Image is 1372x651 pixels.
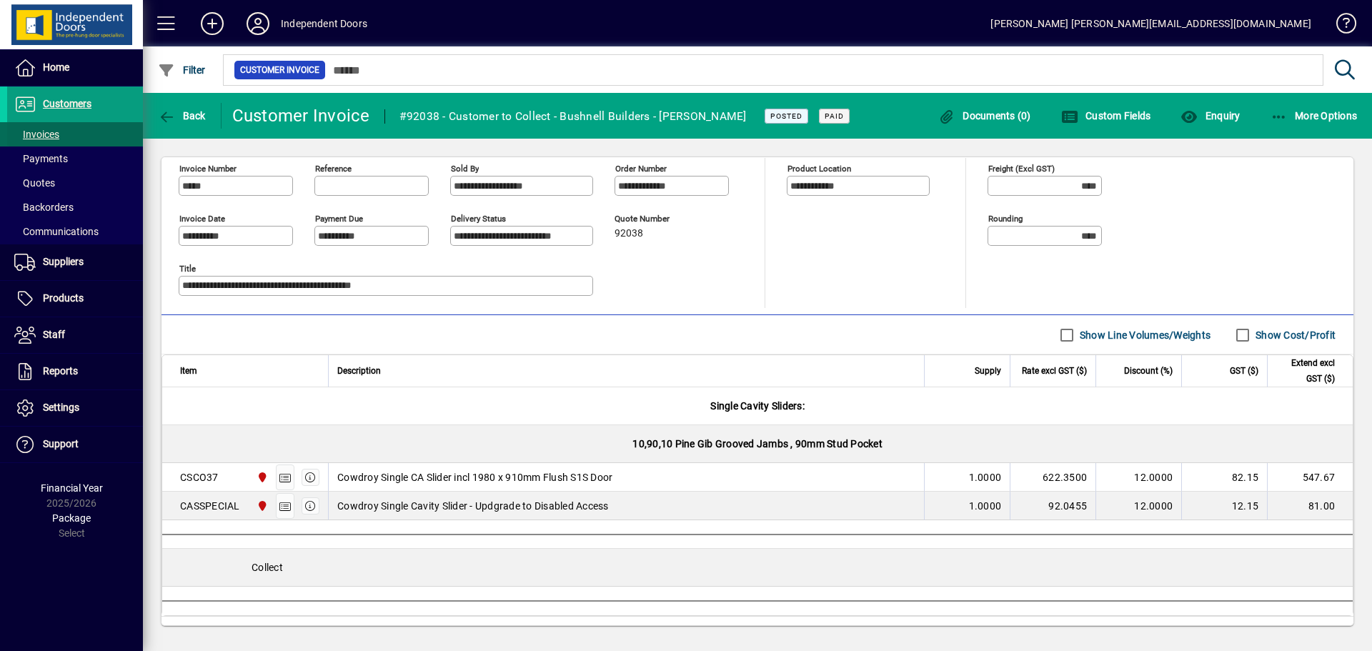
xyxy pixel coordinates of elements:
[7,317,143,353] a: Staff
[43,61,69,73] span: Home
[7,50,143,86] a: Home
[1267,463,1353,492] td: 547.67
[189,11,235,36] button: Add
[179,164,237,174] mat-label: Invoice number
[7,354,143,389] a: Reports
[337,499,609,513] span: Cowdroy Single Cavity Slider - Updgrade to Disabled Access
[1271,110,1358,121] span: More Options
[7,146,143,171] a: Payments
[1276,355,1335,387] span: Extend excl GST ($)
[615,214,700,224] span: Quote number
[1095,463,1181,492] td: 12.0000
[969,499,1002,513] span: 1.0000
[988,214,1023,224] mat-label: Rounding
[1019,499,1087,513] div: 92.0455
[240,63,319,77] span: Customer Invoice
[770,111,802,121] span: Posted
[451,164,479,174] mat-label: Sold by
[158,110,206,121] span: Back
[451,214,506,224] mat-label: Delivery status
[154,57,209,83] button: Filter
[1326,3,1354,49] a: Knowledge Base
[615,228,643,239] span: 92038
[1019,470,1087,484] div: 622.3500
[975,363,1001,379] span: Supply
[1181,463,1267,492] td: 82.15
[988,164,1055,174] mat-label: Freight (excl GST)
[315,164,352,174] mat-label: Reference
[1267,103,1361,129] button: More Options
[281,12,367,35] div: Independent Doors
[1180,110,1240,121] span: Enquiry
[179,264,196,274] mat-label: Title
[935,103,1035,129] button: Documents (0)
[990,12,1311,35] div: [PERSON_NAME] [PERSON_NAME][EMAIL_ADDRESS][DOMAIN_NAME]
[162,387,1353,424] div: Single Cavity Sliders:
[7,219,143,244] a: Communications
[825,111,844,121] span: Paid
[7,281,143,317] a: Products
[1022,363,1087,379] span: Rate excl GST ($)
[162,549,1353,586] div: Collect
[143,103,222,129] app-page-header-button: Back
[1077,328,1211,342] label: Show Line Volumes/Weights
[1267,492,1353,520] td: 81.00
[180,470,219,484] div: CSCO37
[41,482,103,494] span: Financial Year
[615,164,667,174] mat-label: Order number
[7,195,143,219] a: Backorders
[14,177,55,189] span: Quotes
[7,122,143,146] a: Invoices
[253,498,269,514] span: Christchurch
[14,129,59,140] span: Invoices
[7,244,143,280] a: Suppliers
[179,214,225,224] mat-label: Invoice date
[14,202,74,213] span: Backorders
[1095,492,1181,520] td: 12.0000
[1230,363,1258,379] span: GST ($)
[43,98,91,109] span: Customers
[399,105,747,128] div: #92038 - Customer to Collect - Bushnell Builders - [PERSON_NAME]
[253,469,269,485] span: Christchurch
[154,103,209,129] button: Back
[14,153,68,164] span: Payments
[43,329,65,340] span: Staff
[158,64,206,76] span: Filter
[235,11,281,36] button: Profile
[1124,363,1173,379] span: Discount (%)
[43,365,78,377] span: Reports
[337,470,612,484] span: Cowdroy Single CA Slider incl 1980 x 910mm Flush S1S Door
[232,104,370,127] div: Customer Invoice
[1181,492,1267,520] td: 12.15
[43,256,84,267] span: Suppliers
[43,402,79,413] span: Settings
[7,171,143,195] a: Quotes
[1177,103,1243,129] button: Enquiry
[337,363,381,379] span: Description
[43,292,84,304] span: Products
[1058,103,1155,129] button: Custom Fields
[7,390,143,426] a: Settings
[162,425,1353,462] div: 10,90,10 Pine Gib Grooved Jambs , 90mm Stud Pocket
[938,110,1031,121] span: Documents (0)
[1061,110,1151,121] span: Custom Fields
[52,512,91,524] span: Package
[14,226,99,237] span: Communications
[969,470,1002,484] span: 1.0000
[7,427,143,462] a: Support
[315,214,363,224] mat-label: Payment due
[43,438,79,449] span: Support
[180,499,240,513] div: CASSPECIAL
[787,164,851,174] mat-label: Product location
[180,363,197,379] span: Item
[1253,328,1336,342] label: Show Cost/Profit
